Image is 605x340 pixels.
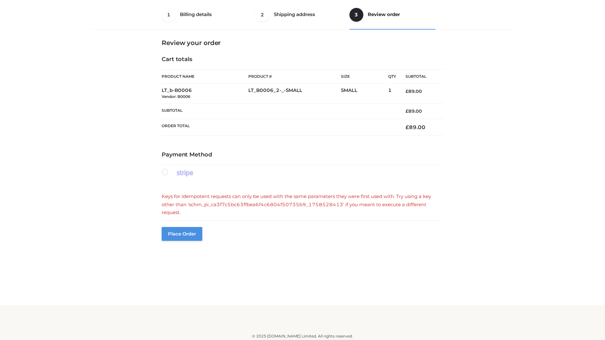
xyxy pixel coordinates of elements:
[248,84,341,104] td: LT_B0006_2-_-SMALL
[94,333,511,339] div: © 2025 [DOMAIN_NAME] Limited. All rights reserved.
[162,192,443,217] div: Keys for idempotent requests can only be used with the same parameters they were first used with....
[388,84,396,104] td: 1
[162,39,443,47] h3: Review your order
[341,70,385,84] th: Size
[406,124,425,130] bdi: 89.00
[341,84,388,104] td: SMALL
[406,124,409,130] span: £
[396,70,443,84] th: Subtotal
[162,227,202,241] button: Place order
[406,108,408,114] span: £
[162,56,443,63] h4: Cart totals
[162,151,443,158] h4: Payment Method
[162,103,396,119] th: Subtotal
[406,88,408,94] span: £
[162,94,190,99] small: Vendor: B0006
[406,88,422,94] bdi: 89.00
[388,69,396,84] th: Qty
[162,84,248,104] td: LT_b-B0006
[406,108,422,114] bdi: 89.00
[162,69,248,84] th: Product Name
[162,119,396,136] th: Order Total
[248,69,341,84] th: Product #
